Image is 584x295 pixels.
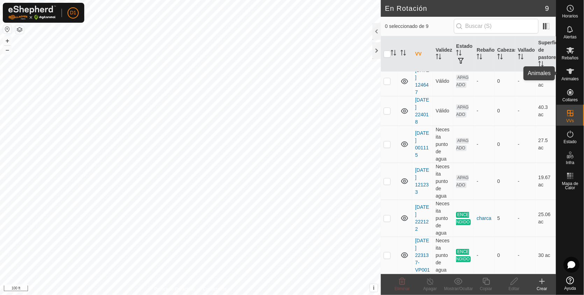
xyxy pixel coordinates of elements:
[562,56,578,60] span: Rebaños
[433,200,454,237] td: Necesita punto de agua
[412,36,433,72] th: VV
[538,62,544,68] p-sorticon: Activar para ordenar
[154,286,194,292] a: Política de Privacidad
[494,237,515,274] td: 0
[415,130,429,158] a: [DATE] 001115
[515,163,536,200] td: -
[472,286,500,292] div: Copiar
[3,37,12,45] button: +
[515,126,536,163] td: -
[3,25,12,34] button: Restablecer Mapa
[456,138,469,151] span: APAGADO
[494,126,515,163] td: 0
[456,175,469,188] span: APAGADO
[528,286,556,292] div: Crear
[474,36,494,72] th: Rebaño
[433,36,454,72] th: Validez
[494,66,515,96] td: 0
[562,14,578,18] span: Horarios
[535,200,556,237] td: 25.06 ac
[535,66,556,96] td: 27.58 ac
[456,212,471,225] span: ENCENDIDO
[391,51,396,57] p-sorticon: Activar para ordenar
[436,55,441,60] p-sorticon: Activar para ordenar
[562,77,579,81] span: Animales
[477,141,492,148] div: -
[456,104,469,118] span: APAGADO
[415,67,429,95] a: [DATE] 124647
[415,167,429,195] a: [DATE] 121233
[535,36,556,72] th: Superficie de pastoreo
[518,55,524,60] p-sorticon: Activar para ordenar
[566,119,574,123] span: VVs
[535,237,556,274] td: 30 ac
[515,66,536,96] td: -
[564,286,576,290] span: Ayuda
[444,286,472,292] div: Mostrar/Ocultar
[494,163,515,200] td: 0
[477,215,492,222] div: charca
[558,182,582,190] span: Mapa de Calor
[394,286,409,291] span: Eliminar
[433,96,454,126] td: Válido
[566,161,574,165] span: Infra
[494,200,515,237] td: 5
[535,126,556,163] td: 27.5 ac
[494,96,515,126] td: 0
[433,237,454,274] td: Necesita punto de agua
[477,78,492,85] div: -
[477,252,492,259] div: -
[500,286,528,292] div: Editar
[477,107,492,115] div: -
[373,285,375,291] span: i
[515,237,536,274] td: -
[562,98,578,102] span: Collares
[415,204,429,232] a: [DATE] 222122
[564,140,577,144] span: Estado
[416,286,444,292] div: Apagar
[456,249,471,262] span: ENCENDIDO
[515,96,536,126] td: -
[535,96,556,126] td: 40.3 ac
[370,284,378,292] button: i
[497,55,503,60] p-sorticon: Activar para ordenar
[415,97,429,125] a: [DATE] 224018
[433,66,454,96] td: Válido
[8,6,56,20] img: Logo Gallagher
[556,274,584,293] a: Ayuda
[515,200,536,237] td: -
[385,4,545,13] h2: En Rotación
[433,163,454,200] td: Necesita punto de agua
[477,178,492,185] div: -
[454,19,539,34] input: Buscar (S)
[3,46,12,54] button: –
[400,51,406,57] p-sorticon: Activar para ordenar
[564,35,577,39] span: Alertas
[515,36,536,72] th: Vallado
[453,36,474,72] th: Estado
[494,36,515,72] th: Cabezas
[535,163,556,200] td: 19.67 ac
[70,9,76,16] span: D1
[385,23,454,30] span: 0 seleccionado de 9
[477,55,482,60] p-sorticon: Activar para ordenar
[15,25,24,34] button: Capas del Mapa
[203,286,227,292] a: Contáctenos
[433,126,454,163] td: Necesita punto de agua
[456,75,469,88] span: APAGADO
[415,238,430,273] a: [DATE] 223137-VP001
[545,3,549,14] span: 9
[456,51,462,57] p-sorticon: Activar para ordenar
